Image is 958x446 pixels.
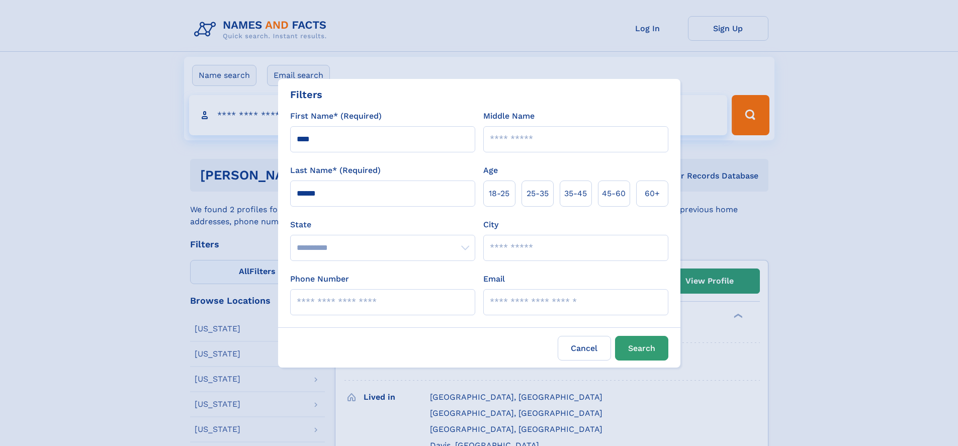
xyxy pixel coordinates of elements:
[290,273,349,285] label: Phone Number
[602,188,626,200] span: 45‑60
[290,164,381,176] label: Last Name* (Required)
[489,188,509,200] span: 18‑25
[483,219,498,231] label: City
[527,188,549,200] span: 25‑35
[645,188,660,200] span: 60+
[558,336,611,361] label: Cancel
[290,110,382,122] label: First Name* (Required)
[483,164,498,176] label: Age
[290,87,322,102] div: Filters
[483,110,535,122] label: Middle Name
[290,219,475,231] label: State
[615,336,668,361] button: Search
[564,188,587,200] span: 35‑45
[483,273,505,285] label: Email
